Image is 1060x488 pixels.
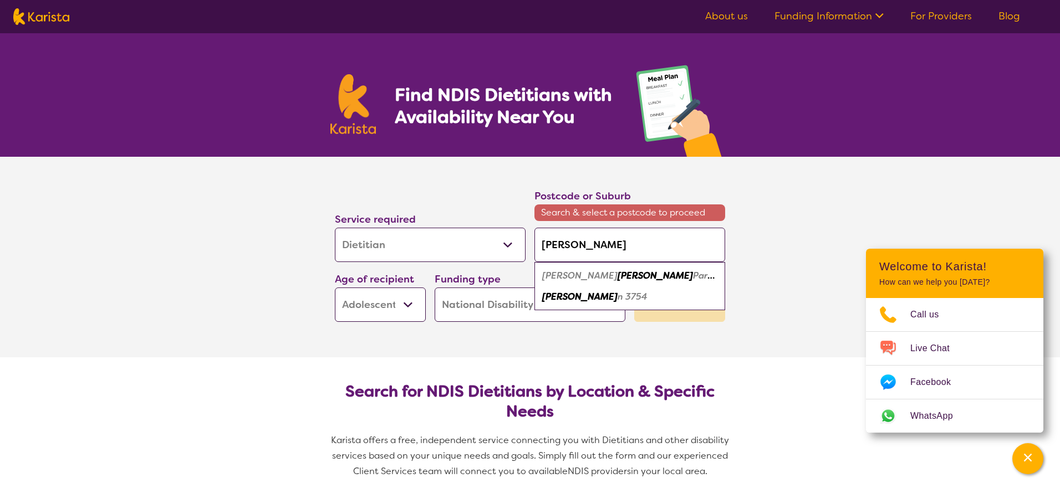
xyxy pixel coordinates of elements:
[568,465,589,477] span: NDIS
[335,273,414,286] label: Age of recipient
[879,260,1030,273] h2: Welcome to Karista!
[618,291,648,302] em: n 3754
[331,434,731,477] span: Karista offers a free, independent service connecting you with Dietitians and other disability se...
[633,60,730,157] img: dietitian
[866,298,1043,433] ul: Choose channel
[879,278,1030,287] p: How can we help you [DATE]?
[542,291,618,302] em: [PERSON_NAME]
[13,8,69,25] img: Karista logo
[705,9,748,23] a: About us
[866,249,1043,433] div: Channel Menu
[435,273,501,286] label: Funding type
[534,228,725,262] input: Type
[866,399,1043,433] a: Web link opens in a new tab.
[774,9,884,23] a: Funding Information
[330,74,376,134] img: Karista logo
[693,270,737,281] em: Park 2250
[540,265,720,286] div: Wendoree Park 2250
[631,465,707,477] span: in your local area.
[910,306,952,323] span: Call us
[1012,443,1043,474] button: Channel Menu
[344,382,716,422] h2: Search for NDIS Dietitians by Location & Specific Needs
[998,9,1020,23] a: Blog
[591,465,631,477] span: providers
[910,374,964,391] span: Facebook
[910,408,966,424] span: WhatsApp
[618,270,693,281] em: [PERSON_NAME]
[395,84,614,128] h1: Find NDIS Dietitians with Availability Near You
[534,204,725,221] span: Search & select a postcode to proceed
[335,213,416,226] label: Service required
[542,270,618,281] em: [PERSON_NAME]
[540,286,720,307] div: Doreen 3754
[910,9,972,23] a: For Providers
[910,340,963,357] span: Live Chat
[534,189,631,203] label: Postcode or Suburb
